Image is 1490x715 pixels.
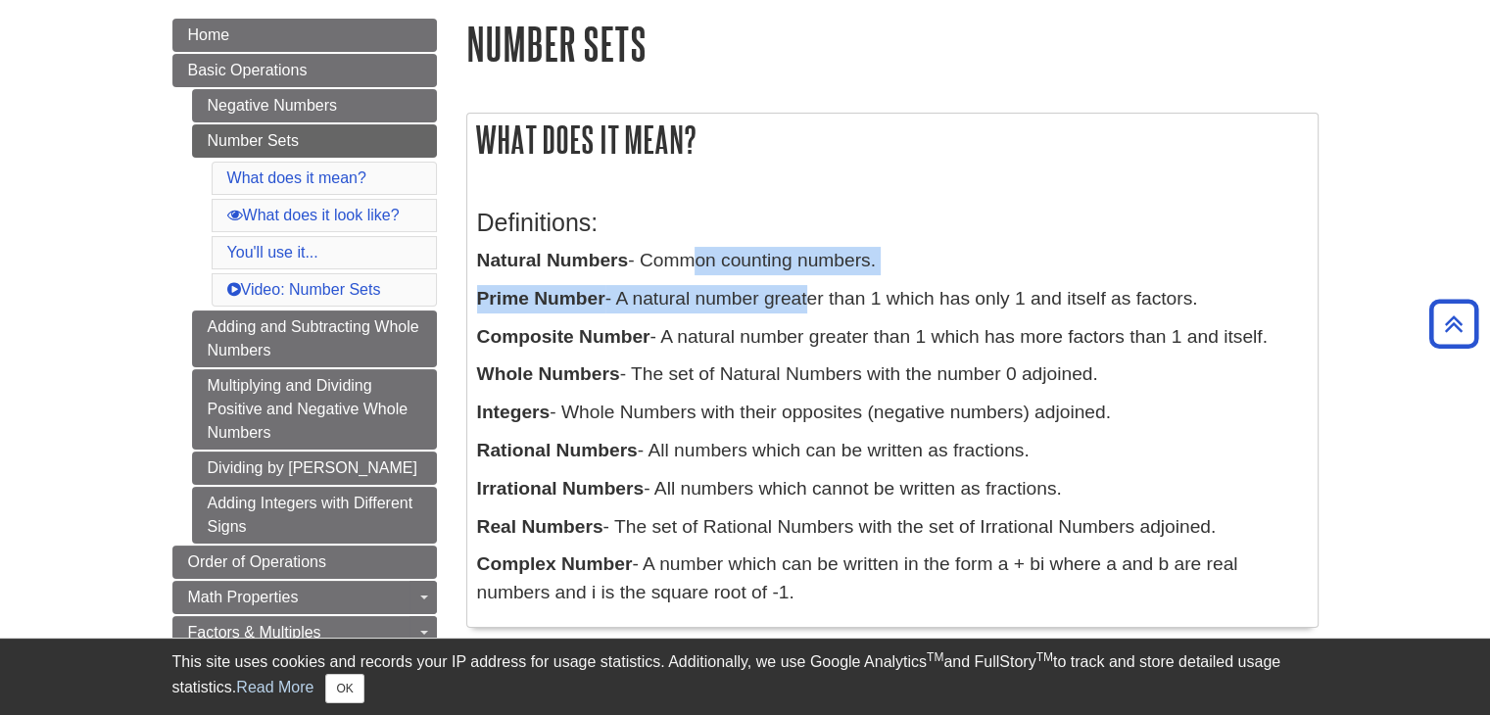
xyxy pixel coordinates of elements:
button: Close [325,674,363,703]
b: Composite Number [477,326,650,347]
sup: TM [927,650,943,664]
a: Dividing by [PERSON_NAME] [192,452,437,485]
b: Irrational Numbers [477,478,645,499]
span: Factors & Multiples [188,624,321,641]
a: Multiplying and Dividing Positive and Negative Whole Numbers [192,369,437,450]
b: Prime Number [477,288,605,309]
span: Math Properties [188,589,299,605]
p: - A natural number greater than 1 which has only 1 and itself as factors. [477,285,1308,313]
a: Factors & Multiples [172,616,437,649]
b: Rational Numbers [477,440,638,460]
a: Order of Operations [172,546,437,579]
a: Read More [236,679,313,695]
a: What does it mean? [227,169,366,186]
a: Adding and Subtracting Whole Numbers [192,310,437,367]
a: You'll use it... [227,244,318,261]
span: Order of Operations [188,553,326,570]
h2: What does it mean? [467,114,1318,166]
div: This site uses cookies and records your IP address for usage statistics. Additionally, we use Goo... [172,650,1319,703]
h1: Number Sets [466,19,1319,69]
p: - All numbers which cannot be written as fractions. [477,475,1308,503]
b: Natural Numbers [477,250,629,270]
b: Integers [477,402,551,422]
b: Complex Number [477,553,633,574]
h3: Definitions: [477,209,1308,237]
p: - Common counting numbers. [477,247,1308,275]
p: - A number which can be written in the form a + bi where a and b are real numbers and i is the sq... [477,550,1308,607]
a: Number Sets [192,124,437,158]
p: - A natural number greater than 1 which has more factors than 1 and itself. [477,323,1308,352]
p: - The set of Rational Numbers with the set of Irrational Numbers adjoined. [477,513,1308,542]
a: Home [172,19,437,52]
a: Video: Number Sets [227,281,381,298]
span: Home [188,26,230,43]
a: Basic Operations [172,54,437,87]
b: Real Numbers [477,516,603,537]
a: Back to Top [1422,310,1485,337]
a: Math Properties [172,581,437,614]
b: Whole Numbers [477,363,620,384]
a: What does it look like? [227,207,400,223]
p: - All numbers which can be written as fractions. [477,437,1308,465]
p: - Whole Numbers with their opposites (negative numbers) adjoined. [477,399,1308,427]
span: Basic Operations [188,62,308,78]
a: Adding Integers with Different Signs [192,487,437,544]
a: Negative Numbers [192,89,437,122]
p: - The set of Natural Numbers with the number 0 adjoined. [477,360,1308,389]
sup: TM [1036,650,1053,664]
